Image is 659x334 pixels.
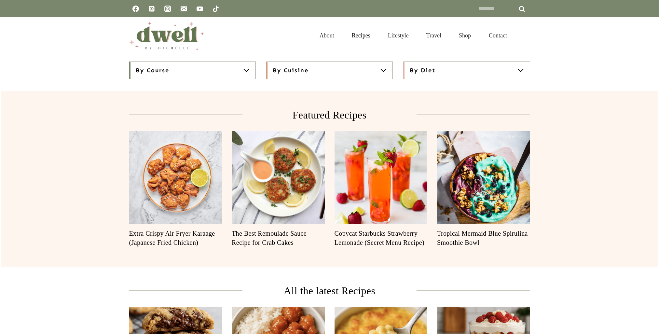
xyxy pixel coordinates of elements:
[209,2,222,15] a: TikTok
[253,283,406,299] h2: All the latest Recipes
[266,62,393,79] button: By Cuisine
[161,2,174,15] a: Instagram
[450,24,480,47] a: Shop
[129,229,222,247] a: Extra Crispy Air Fryer Karaage (Japanese Fried Chicken)
[232,131,325,224] img: Crab,Cake,With,Remoulade,Sauce,And,Lemon,In,A,White
[129,131,530,250] div: Post Carousel
[335,131,428,224] a: Read More Copycat Starbucks Strawberry Lemonade (Secret Menu Recipe)
[129,131,222,224] a: Read More Extra Crispy Air Fryer Karaage (Japanese Fried Chicken)
[437,131,530,224] img: easy breakfast blue smoothie bowl with toppings spirulina coconut bowl spoon
[410,66,435,74] span: By Diet
[335,229,428,247] a: Copycat Starbucks Strawberry Lemonade (Secret Menu Recipe)
[343,24,379,47] a: Recipes
[437,229,530,247] a: Tropical Mermaid Blue Spirulina Smoothie Bowl
[253,107,406,123] h2: Featured Recipes
[129,131,222,224] img: crispy chicken karaage on a plate and a slice of lemon
[418,24,450,47] a: Travel
[129,62,256,79] button: By Course
[311,24,343,47] a: About
[232,229,325,247] a: The Best Remoulade Sauce Recipe for Crab Cakes
[273,66,309,74] span: By Cuisine
[403,62,530,79] button: By Diet
[480,24,516,47] a: Contact
[145,2,158,15] a: Pinterest
[379,24,418,47] a: Lifestyle
[437,131,530,224] a: Read More Tropical Mermaid Blue Spirulina Smoothie Bowl
[335,131,428,224] img: starbucks secret menu copycat recipe strawberry lemonade
[193,2,206,15] a: YouTube
[129,21,204,50] img: DWELL by michelle
[232,131,325,224] a: Read More The Best Remoulade Sauce Recipe for Crab Cakes
[177,2,190,15] a: Email
[519,30,530,41] button: View Search Form
[136,66,169,74] span: By Course
[129,2,142,15] a: Facebook
[311,24,515,47] nav: Primary Navigation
